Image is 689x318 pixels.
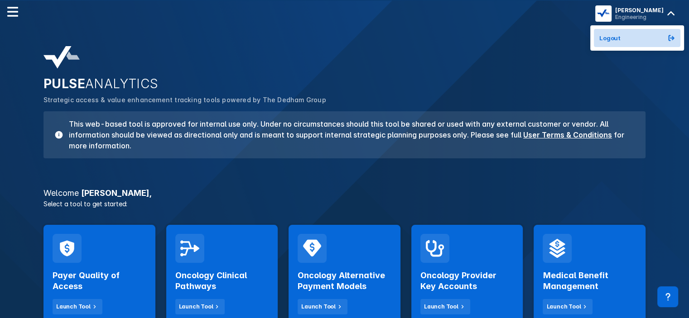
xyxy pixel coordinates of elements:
[38,189,651,197] h3: [PERSON_NAME] ,
[175,299,225,314] button: Launch Tool
[420,270,514,292] h2: Oncology Provider Key Accounts
[38,199,651,209] p: Select a tool to get started:
[53,270,146,292] h2: Payer Quality of Access
[43,46,80,69] img: pulse-analytics-logo
[298,299,347,314] button: Launch Tool
[657,286,678,307] div: Contact Support
[43,95,646,105] p: Strategic access & value enhancement tracking tools powered by The Dedham Group
[7,6,18,17] img: menu--horizontal.svg
[43,188,79,198] span: Welcome
[179,303,213,311] div: Launch Tool
[420,299,470,314] button: Launch Tool
[597,7,610,20] img: menu button
[56,303,91,311] div: Launch Tool
[424,303,458,311] div: Launch Tool
[523,130,612,139] a: User Terms & Conditions
[599,34,621,42] span: Logout
[301,303,336,311] div: Launch Tool
[175,270,269,292] h2: Oncology Clinical Pathways
[53,299,102,314] button: Launch Tool
[546,303,581,311] div: Launch Tool
[298,270,391,292] h2: Oncology Alternative Payment Models
[543,299,593,314] button: Launch Tool
[63,119,635,151] h3: This web-based tool is approved for internal use only. Under no circumstances should this tool be...
[43,76,646,91] h2: PULSE
[615,7,664,14] div: [PERSON_NAME]
[594,29,680,47] button: Logout
[85,76,159,91] span: ANALYTICS
[615,14,664,20] div: Engineering
[543,270,636,292] h2: Medical Benefit Management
